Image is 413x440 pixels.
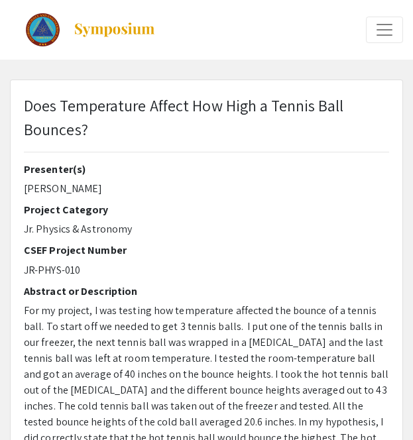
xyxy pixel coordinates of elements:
[24,262,389,278] p: JR-PHYS-010
[366,17,403,43] button: Expand or Collapse Menu
[10,380,56,430] iframe: Chat
[24,203,389,216] h2: Project Category
[10,13,156,46] a: The 2023 Colorado Science & Engineering Fair
[26,13,60,46] img: The 2023 Colorado Science & Engineering Fair
[24,93,389,141] p: Does Temperature Affect How High a Tennis Ball Bounces?
[24,285,389,298] h2: Abstract or Description
[73,22,156,38] img: Symposium by ForagerOne
[24,181,389,197] p: [PERSON_NAME]
[24,163,389,176] h2: Presenter(s)
[24,244,389,256] h2: CSEF Project Number
[24,221,389,237] p: Jr. Physics & Astronomy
